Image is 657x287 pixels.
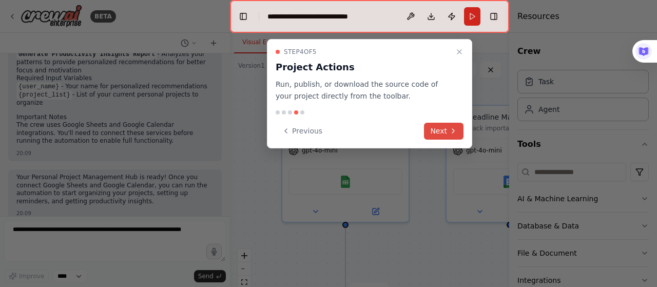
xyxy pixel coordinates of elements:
[276,123,328,140] button: Previous
[453,46,466,58] button: Close walkthrough
[276,79,451,102] p: Run, publish, or download the source code of your project directly from the toolbar.
[276,60,451,74] h3: Project Actions
[424,123,463,140] button: Next
[236,9,250,24] button: Hide left sidebar
[284,48,317,56] span: Step 4 of 5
